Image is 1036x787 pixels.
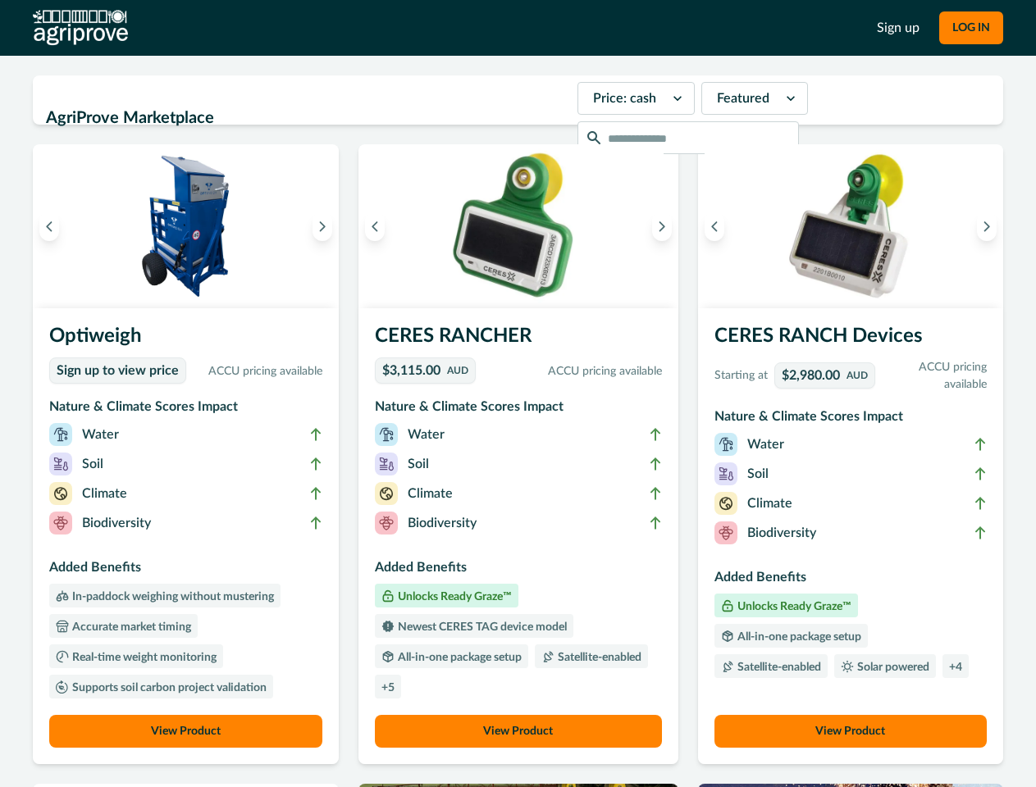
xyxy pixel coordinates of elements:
[82,484,127,503] p: Climate
[375,321,662,357] h3: CERES RANCHER
[408,484,453,503] p: Climate
[313,212,332,241] button: Next image
[33,10,128,46] img: AgriProve logo
[555,652,641,663] p: Satellite-enabled
[395,621,567,633] p: Newest CERES TAG device model
[49,321,322,357] h3: Optiweigh
[882,359,988,393] p: ACCU pricing available
[408,513,477,533] p: Biodiversity
[82,425,119,444] p: Water
[69,621,191,633] p: Accurate market timing
[977,212,997,241] button: Next image
[877,18,920,38] a: Sign up
[395,652,522,663] p: All-in-one package setup
[949,662,962,673] p: + 4
[375,557,662,584] h3: Added Benefits
[375,397,662,423] h3: Nature & Climate Scores Impact
[714,367,768,384] p: Starting at
[734,601,851,612] p: Unlocks Ready Graze™
[82,513,151,533] p: Biodiversity
[747,464,769,484] p: Soil
[49,397,322,423] h3: Nature & Climate Scores Impact
[714,715,988,748] button: View Product
[939,11,1003,44] button: LOG IN
[408,454,429,474] p: Soil
[734,631,861,643] p: All-in-one package setup
[69,682,267,694] p: Supports soil carbon project validation
[358,144,678,308] img: A single CERES RANCHER device
[714,321,988,357] h3: CERES RANCH Devices
[49,715,322,748] button: View Product
[747,523,816,543] p: Biodiversity
[69,591,274,603] p: In-paddock weighing without mustering
[698,144,1004,308] img: A single CERES RANCH device
[57,363,179,379] p: Sign up to view price
[193,363,322,380] p: ACCU pricing available
[734,662,821,673] p: Satellite-enabled
[69,652,217,663] p: Real-time weight monitoring
[714,407,988,433] h3: Nature & Climate Scores Impact
[652,212,672,241] button: Next image
[447,366,468,375] p: AUD
[747,494,792,513] p: Climate
[847,371,868,380] p: AUD
[482,363,662,380] p: ACCU pricing available
[33,144,339,308] img: An Optiweigh unit
[747,434,784,454] p: Water
[375,715,662,748] button: View Product
[408,425,445,444] p: Water
[49,557,322,584] h3: Added Benefits
[82,454,103,474] p: Soil
[49,357,186,384] a: Sign up to view price
[46,102,568,134] h2: AgriProve Marketplace
[714,567,988,594] h3: Added Benefits
[395,591,512,603] p: Unlocks Ready Graze™
[39,212,59,241] button: Previous image
[381,682,395,694] p: + 5
[365,212,385,241] button: Previous image
[782,369,840,382] p: $2,980.00
[854,662,929,673] p: Solar powered
[705,212,724,241] button: Previous image
[382,364,440,377] p: $3,115.00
